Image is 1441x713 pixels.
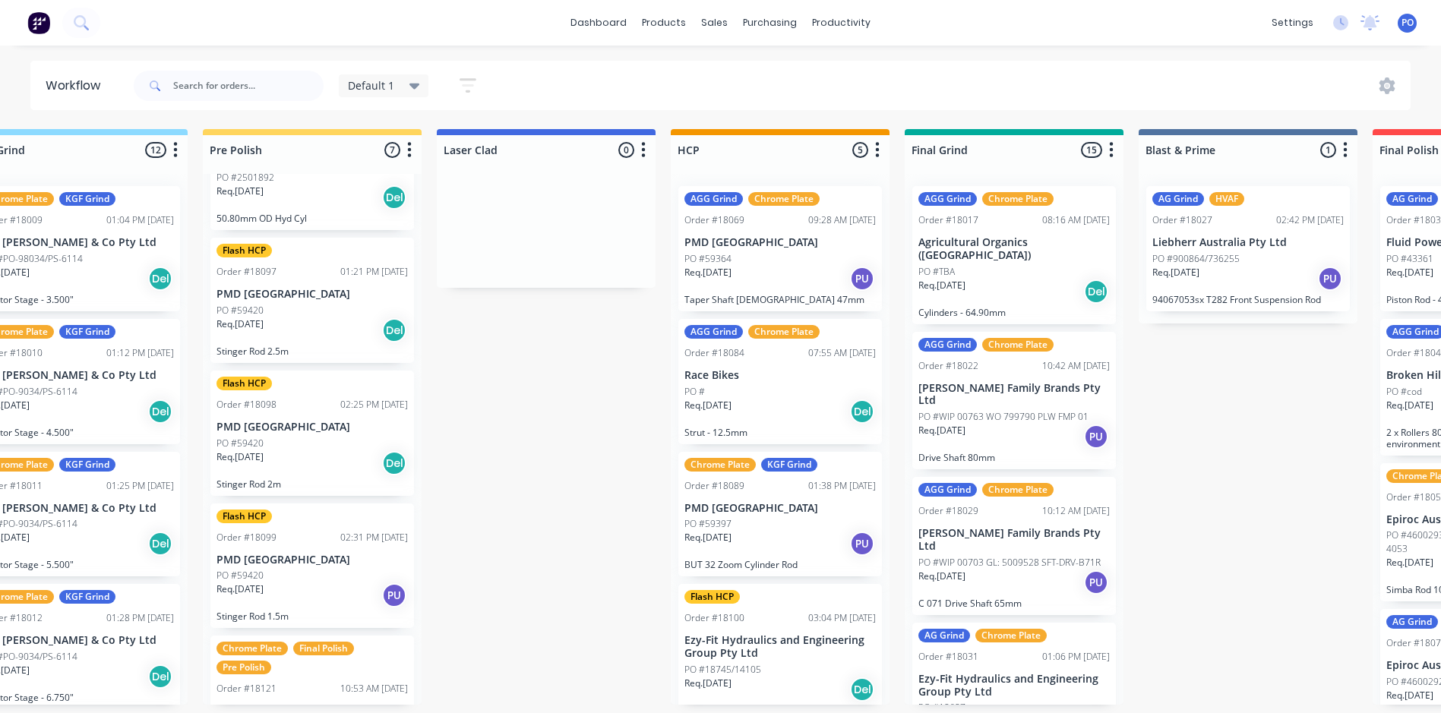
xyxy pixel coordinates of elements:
p: Drive Shaft 80mm [918,452,1110,463]
div: Order #18098 [216,398,277,412]
div: Del [148,532,172,556]
div: Order #18089 [684,479,744,493]
div: AGG Grind [918,338,977,352]
p: Strut - 12.5mm [684,427,876,438]
div: 02:42 PM [DATE] [1276,213,1344,227]
p: Ezy-Fit Hydraulics and Engineering Group Pty Ltd [918,673,1110,699]
div: Order #18099 [216,531,277,544]
p: PO #2501892 [216,171,274,185]
div: Order #18100 [684,611,744,625]
span: PO [1401,16,1414,30]
div: Chrome Plate [982,483,1054,497]
div: Del [850,399,874,424]
p: Req. [DATE] [684,531,732,544]
div: settings [1264,11,1321,34]
div: KGF Grind [761,458,817,472]
p: PO #cod [1386,385,1422,399]
div: KGF Grind [59,458,115,472]
p: Liebherr Australia Pty Ltd [1152,236,1344,249]
p: Cylinders - 64.90mm [918,307,1110,318]
p: Req. [DATE] [918,279,965,292]
div: Chrome Plate [748,192,820,206]
div: Del [382,318,406,342]
div: AGG Grind [684,192,743,206]
div: Chrome PlateKGF GrindOrder #1808901:38 PM [DATE]PMD [GEOGRAPHIC_DATA]PO #59397Req.[DATE]PUBUT 32 ... [678,452,882,577]
p: Stinger Rod 1.5m [216,610,408,622]
p: C 071 Drive Shaft 65mm [918,598,1110,609]
div: KGF Grind [59,192,115,206]
img: Factory [27,11,50,34]
div: 01:12 PM [DATE] [106,346,174,360]
p: 94067053sx T282 Front Suspension Rod [1152,294,1344,305]
p: Req. [DATE] [684,399,732,412]
div: Chrome Plate [982,338,1054,352]
div: AG Grind [1386,192,1438,206]
div: AGG Grind [918,483,977,497]
div: Flash HCPOrder #1809701:21 PM [DATE]PMD [GEOGRAPHIC_DATA]PO #59420Req.[DATE]DelStinger Rod 2.5m [210,238,414,363]
p: PMD [GEOGRAPHIC_DATA] [684,502,876,515]
p: Req. [DATE] [1386,399,1433,412]
div: AG Grind [1386,615,1438,629]
div: 01:21 PM [DATE] [340,265,408,279]
div: Del [382,451,406,475]
div: Del [148,399,172,424]
p: Req. [DATE] [1386,689,1433,702]
div: 01:28 PM [DATE] [106,611,174,625]
p: PO #59420 [216,304,264,317]
div: PU [382,583,406,607]
p: PO #900864/736255 [1152,252,1240,266]
div: Del [148,267,172,291]
div: PU [850,267,874,291]
div: 10:53 AM [DATE] [340,682,408,696]
span: Default 1 [348,77,394,93]
div: Del [148,664,172,689]
div: AGG Grind [918,192,977,206]
div: 03:04 PM [DATE] [808,611,876,625]
div: Del [850,677,874,702]
div: AGG GrindChrome PlateOrder #1802910:12 AM [DATE][PERSON_NAME] Family Brands Pty LtdPO #WIP 00703 ... [912,477,1116,615]
div: Flash HCP [684,590,740,604]
div: Flash HCPOrder #1809802:25 PM [DATE]PMD [GEOGRAPHIC_DATA]PO #59420Req.[DATE]DelStinger Rod 2m [210,371,414,496]
div: AG Grind [1152,192,1204,206]
p: Req. [DATE] [1386,556,1433,569]
p: PO #59420 [216,569,264,582]
div: PU [1084,424,1108,449]
p: Req. [DATE] [918,424,965,437]
div: Chrome Plate [982,192,1054,206]
p: Req. [DATE] [216,582,264,596]
div: Order #18031 [918,650,978,664]
p: Req. [DATE] [1386,266,1433,279]
p: PMD [GEOGRAPHIC_DATA] [684,236,876,249]
p: Agricultural Organics ([GEOGRAPHIC_DATA]) [918,236,1110,262]
div: Order #18121 [216,682,277,696]
div: AGG GrindChrome PlateOrder #1808407:55 AM [DATE]Race BikesPO #Req.[DATE]DelStrut - 12.5mm [678,319,882,444]
p: Req. [DATE] [216,317,264,331]
div: PU [1084,570,1108,595]
p: PMD [GEOGRAPHIC_DATA] [216,554,408,566]
p: Req. [DATE] [1152,266,1199,279]
div: 08:16 AM [DATE] [1042,213,1110,227]
div: Order #18017 [918,213,978,227]
p: PO #18745/14105 [684,663,761,677]
p: Stinger Rod 2.5m [216,345,408,357]
div: Chrome Plate [216,642,288,655]
p: 50.80mm OD Hyd Cyl [216,213,408,224]
div: Flash HCP [216,244,272,257]
div: Del [382,185,406,210]
div: 01:04 PM [DATE] [106,213,174,227]
p: Req. [DATE] [216,450,264,464]
div: 02:25 PM [DATE] [340,398,408,412]
div: purchasing [735,11,804,34]
div: Order #18097 [216,265,277,279]
div: 01:06 PM [DATE] [1042,650,1110,664]
p: PMD [GEOGRAPHIC_DATA] [216,288,408,301]
div: 01:25 PM [DATE] [106,479,174,493]
div: 07:55 AM [DATE] [808,346,876,360]
div: Chrome Plate [684,458,756,472]
div: AG GrindHVAFOrder #1802702:42 PM [DATE]Liebherr Australia Pty LtdPO #900864/736255Req.[DATE]PU940... [1146,186,1350,311]
p: BUT 32 Zoom Cylinder Rod [684,559,876,570]
div: AG Grind [918,629,970,642]
div: Chrome Plate [975,629,1047,642]
p: Req. [DATE] [684,677,732,690]
div: PU [1318,267,1342,291]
